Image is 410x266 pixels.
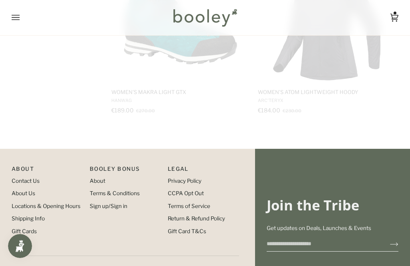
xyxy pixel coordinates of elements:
[12,178,40,184] a: Contact Us
[12,215,45,222] a: Shipping Info
[90,165,161,177] p: Booley Bonus
[12,190,35,196] a: About Us
[170,6,240,29] img: Booley
[267,224,398,232] p: Get updates on Deals, Launches & Events
[8,234,32,258] iframe: Button to open loyalty program pop-up
[90,190,140,196] a: Terms & Conditions
[267,236,377,251] input: your-email@example.com
[90,178,105,184] a: About
[12,165,83,177] p: Pipeline_Footer Main
[12,228,37,234] a: Gift Cards
[168,178,201,184] a: Privacy Policy
[12,203,80,209] a: Locations & Opening Hours
[168,228,206,234] a: Gift Card T&Cs
[168,165,239,177] p: Pipeline_Footer Sub
[377,238,398,250] button: Join
[90,203,127,209] a: Sign up/Sign in
[168,190,204,196] a: CCPA Opt Out
[168,203,210,209] a: Terms of Service
[168,215,225,222] a: Return & Refund Policy
[267,196,398,214] h3: Join the Tribe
